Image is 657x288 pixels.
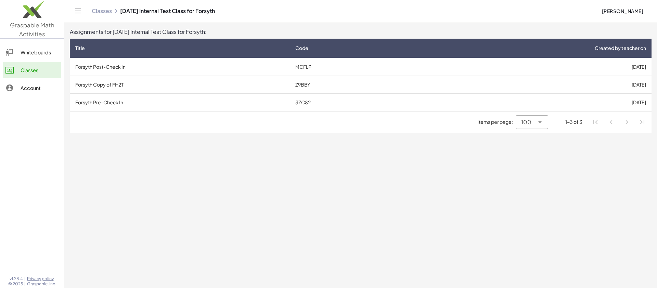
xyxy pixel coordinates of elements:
td: [DATE] [402,93,652,111]
div: 1-3 of 3 [565,118,582,126]
span: v1.28.4 [10,276,23,282]
span: Graspable Math Activities [10,21,54,38]
a: Account [3,80,61,96]
a: Classes [92,8,112,14]
a: Classes [3,62,61,78]
span: © 2025 [8,281,23,287]
button: Toggle navigation [73,5,83,16]
td: MCFLP [290,58,402,76]
td: 3ZC82 [290,93,402,111]
a: Privacy policy [27,276,56,282]
div: Account [21,84,59,92]
span: Items per page: [477,118,516,126]
a: Whiteboards [3,44,61,61]
span: | [24,281,26,287]
span: [PERSON_NAME] [602,8,643,14]
td: Forsyth Copy of FH2T [70,76,290,93]
span: Title [75,44,85,52]
div: Classes [21,66,59,74]
span: Graspable, Inc. [27,281,56,287]
span: Created by teacher on [595,44,646,52]
td: Z9BBY [290,76,402,93]
td: Forsyth Post-Check In [70,58,290,76]
span: Code [295,44,308,52]
span: | [24,276,26,282]
div: Whiteboards [21,48,59,56]
nav: Pagination Navigation [588,114,650,130]
td: Forsyth Pre-Check In [70,93,290,111]
div: Assignments for [DATE] Internal Test Class for Forsyth: [70,28,652,36]
span: 100 [521,118,531,126]
td: [DATE] [402,76,652,93]
td: [DATE] [402,58,652,76]
button: [PERSON_NAME] [596,5,649,17]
